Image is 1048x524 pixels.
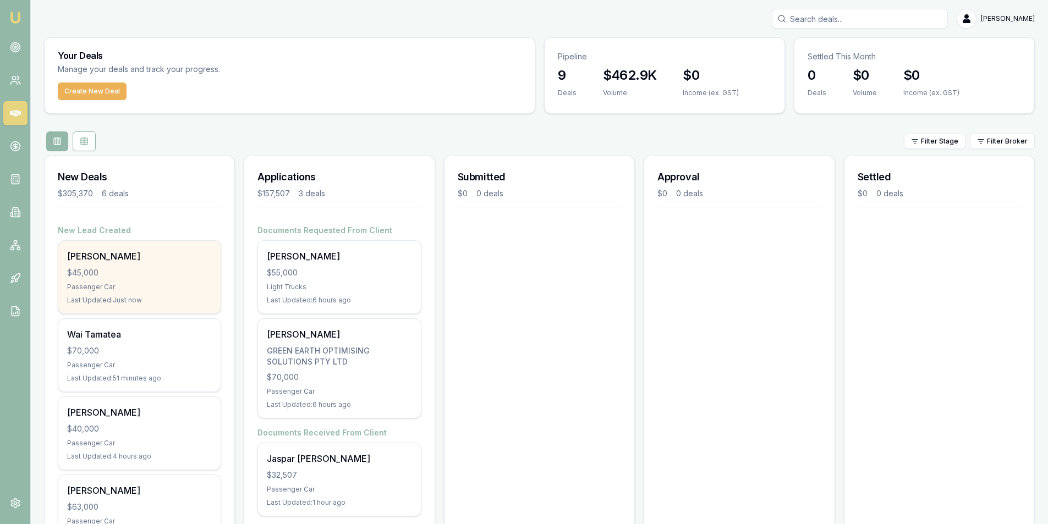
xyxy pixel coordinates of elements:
div: Passenger Car [67,439,212,448]
div: Passenger Car [67,361,212,369]
div: GREEN EARTH OPTIMISING SOLUTIONS PTY LTD [267,345,411,367]
div: Passenger Car [67,283,212,291]
div: [PERSON_NAME] [267,328,411,341]
h3: Your Deals [58,51,522,60]
h3: Settled [858,169,1021,185]
h3: $462.9K [603,67,657,84]
div: 0 deals [876,188,903,199]
div: Volume [603,89,657,97]
input: Search deals [772,9,948,29]
div: Last Updated: 4 hours ago [67,452,212,461]
div: $157,507 [257,188,290,199]
div: [PERSON_NAME] [67,406,212,419]
div: Light Trucks [267,283,411,291]
h4: New Lead Created [58,225,221,236]
div: Last Updated: 1 hour ago [267,498,411,507]
button: Filter Stage [904,134,965,149]
span: Filter Stage [921,137,958,146]
h3: Applications [257,169,421,185]
div: $45,000 [67,267,212,278]
div: $32,507 [267,470,411,481]
div: 0 deals [676,188,703,199]
h3: 9 [558,67,577,84]
div: Last Updated: Just now [67,296,212,305]
h4: Documents Requested From Client [257,225,421,236]
h3: $0 [683,67,739,84]
h3: Approval [657,169,821,185]
div: $0 [458,188,468,199]
p: Manage your deals and track your progress. [58,63,339,76]
div: $305,370 [58,188,93,199]
h4: Documents Received From Client [257,427,421,438]
img: emu-icon-u.png [9,11,22,24]
div: Income (ex. GST) [683,89,739,97]
button: Create New Deal [58,82,127,100]
div: $0 [858,188,868,199]
h3: New Deals [58,169,221,185]
span: Filter Broker [987,137,1028,146]
div: [PERSON_NAME] [67,484,212,497]
p: Settled This Month [808,51,1021,62]
div: [PERSON_NAME] [67,250,212,263]
div: Deals [558,89,577,97]
div: Last Updated: 51 minutes ago [67,374,212,383]
div: 6 deals [102,188,129,199]
div: Last Updated: 6 hours ago [267,400,411,409]
div: $70,000 [67,345,212,356]
div: Last Updated: 6 hours ago [267,296,411,305]
h3: $0 [903,67,959,84]
div: $63,000 [67,501,212,512]
h3: 0 [808,67,826,84]
div: $0 [657,188,667,199]
h3: Submitted [458,169,621,185]
div: Jaspar [PERSON_NAME] [267,452,411,465]
div: $70,000 [267,372,411,383]
div: Deals [808,89,826,97]
div: Passenger Car [267,485,411,494]
div: 3 deals [299,188,325,199]
div: Volume [853,89,877,97]
div: $40,000 [67,423,212,434]
div: Wai Tamatea [67,328,212,341]
div: Passenger Car [267,387,411,396]
div: $55,000 [267,267,411,278]
h3: $0 [853,67,877,84]
div: 0 deals [476,188,503,199]
button: Filter Broker [970,134,1035,149]
p: Pipeline [558,51,771,62]
div: Income (ex. GST) [903,89,959,97]
div: [PERSON_NAME] [267,250,411,263]
span: [PERSON_NAME] [981,14,1035,23]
